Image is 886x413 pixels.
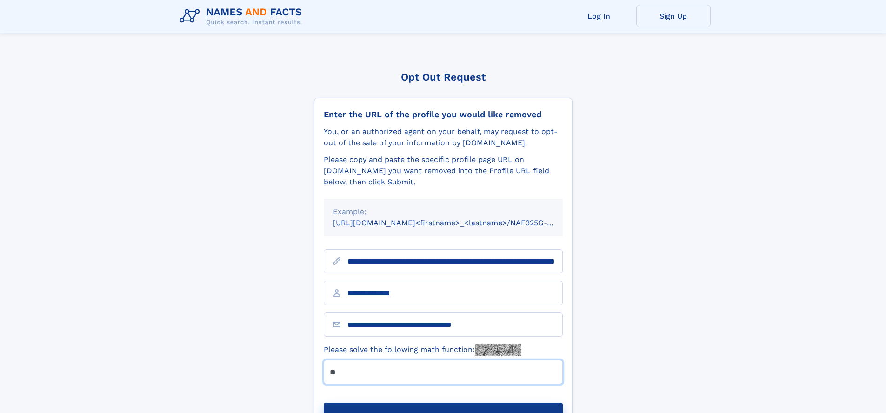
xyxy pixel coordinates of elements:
[324,154,563,188] div: Please copy and paste the specific profile page URL on [DOMAIN_NAME] you want removed into the Pr...
[636,5,711,27] a: Sign Up
[324,344,521,356] label: Please solve the following math function:
[333,218,580,227] small: [URL][DOMAIN_NAME]<firstname>_<lastname>/NAF325G-xxxxxxxx
[176,4,310,29] img: Logo Names and Facts
[333,206,553,217] div: Example:
[562,5,636,27] a: Log In
[314,71,573,83] div: Opt Out Request
[324,109,563,120] div: Enter the URL of the profile you would like removed
[324,126,563,149] div: You, or an authorized agent on your behalf, may request to opt-out of the sale of your informatio...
